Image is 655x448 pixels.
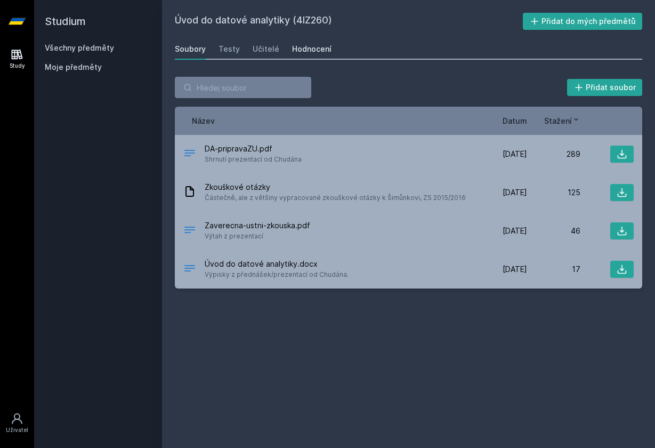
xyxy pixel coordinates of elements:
[567,79,643,96] button: Přidat soubor
[175,13,523,30] h2: Úvod do datové analytiky (4IZ260)
[205,269,349,280] span: Výpisky z přednášek/prezentací od Chudána.
[527,187,580,198] div: 125
[205,193,466,203] span: Částečně, ale z většiny vypracované zkouškové otázky k Šimůnkovi, ZS 2015/2016
[503,187,527,198] span: [DATE]
[292,38,331,60] a: Hodnocení
[503,226,527,236] span: [DATE]
[10,62,25,70] div: Study
[253,38,279,60] a: Učitelé
[219,38,240,60] a: Testy
[219,44,240,54] div: Testy
[45,43,114,52] a: Všechny předměty
[205,231,310,242] span: Výtah z prezentací
[253,44,279,54] div: Učitelé
[192,115,215,126] button: Název
[205,259,349,269] span: Úvod do datové analytiky.docx
[183,223,196,239] div: PDF
[175,44,206,54] div: Soubory
[6,426,28,434] div: Uživatel
[527,226,580,236] div: 46
[503,264,527,275] span: [DATE]
[183,147,196,162] div: PDF
[45,62,102,73] span: Moje předměty
[205,182,466,193] span: Zkouškové otázky
[175,77,311,98] input: Hledej soubor
[205,143,302,154] span: DA-pripravaZU.pdf
[527,264,580,275] div: 17
[205,154,302,165] span: Shrnutí prezentací od Chudána
[527,149,580,159] div: 289
[503,149,527,159] span: [DATE]
[205,220,310,231] span: Zaverecna-ustni-zkouska.pdf
[523,13,643,30] button: Přidat do mých předmětů
[175,38,206,60] a: Soubory
[544,115,572,126] span: Stažení
[292,44,331,54] div: Hodnocení
[2,43,32,75] a: Study
[503,115,527,126] button: Datum
[544,115,580,126] button: Stažení
[183,262,196,277] div: DOCX
[2,407,32,439] a: Uživatel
